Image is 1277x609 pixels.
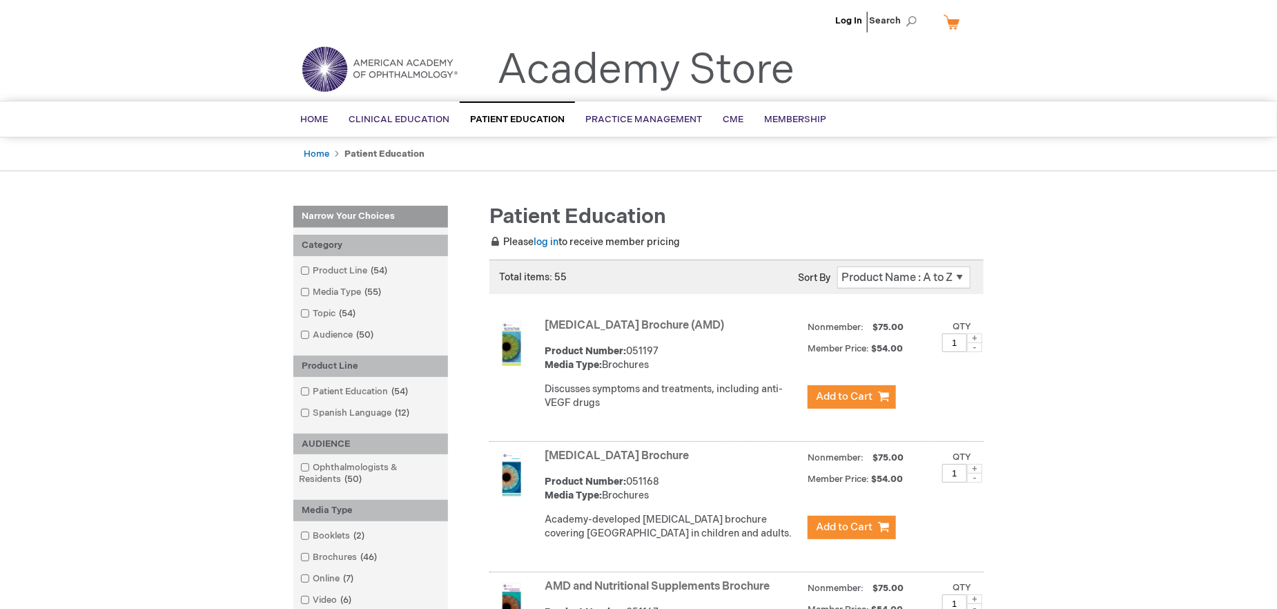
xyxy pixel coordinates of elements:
a: [MEDICAL_DATA] Brochure [545,449,689,463]
span: 7 [340,573,357,584]
span: Home [300,114,328,125]
img: Age-Related Macular Degeneration Brochure (AMD) [489,322,534,366]
span: $54.00 [871,343,905,354]
span: 54 [335,308,359,319]
a: Patient Education54 [297,385,413,398]
span: 54 [367,265,391,276]
p: Discusses symptoms and treatments, including anti-VEGF drugs [545,383,801,410]
strong: Member Price: [808,343,869,354]
img: Amblyopia Brochure [489,452,534,496]
button: Add to Cart [808,516,896,539]
div: 051168 Brochures [545,475,801,503]
span: 2 [350,530,368,541]
a: Academy Store [497,46,795,95]
strong: Nonmember: [808,319,864,336]
strong: Narrow Your Choices [293,206,448,228]
label: Qty [953,452,971,463]
div: Product Line [293,356,448,377]
span: Search [869,7,922,35]
a: Media Type55 [297,286,387,299]
span: $54.00 [871,474,905,485]
a: Audience50 [297,329,379,342]
div: 051197 Brochures [545,345,801,372]
span: Patient Education [470,114,565,125]
input: Qty [942,333,967,352]
a: Online7 [297,572,359,586]
strong: Media Type: [545,490,602,501]
a: Home [304,148,329,159]
span: 54 [388,386,411,397]
label: Sort By [798,272,830,284]
a: Spanish Language12 [297,407,415,420]
span: Add to Cart [816,521,873,534]
a: Product Line54 [297,264,393,278]
div: Media Type [293,500,448,521]
a: Ophthalmologists & Residents50 [297,461,445,486]
label: Qty [953,582,971,593]
strong: Product Number: [545,476,626,487]
a: Topic54 [297,307,361,320]
span: 50 [341,474,365,485]
span: Patient Education [489,204,666,229]
span: 55 [361,287,384,298]
strong: Member Price: [808,474,869,485]
span: 46 [357,552,380,563]
label: Qty [953,321,971,332]
a: Booklets2 [297,530,370,543]
span: $75.00 [870,452,906,463]
button: Add to Cart [808,385,896,409]
span: 50 [353,329,377,340]
div: Category [293,235,448,256]
a: Brochures46 [297,551,382,564]
a: Video6 [297,594,357,607]
span: Add to Cart [816,390,873,403]
strong: Nonmember: [808,580,864,597]
a: AMD and Nutritional Supplements Brochure [545,580,770,593]
span: Total items: 55 [499,271,567,283]
span: Clinical Education [349,114,449,125]
span: 12 [391,407,413,418]
input: Qty [942,464,967,483]
a: Log In [835,15,862,26]
span: 6 [337,594,355,606]
p: Academy-developed [MEDICAL_DATA] brochure covering [GEOGRAPHIC_DATA] in children and adults. [545,513,801,541]
span: Please to receive member pricing [489,236,680,248]
span: $75.00 [870,322,906,333]
strong: Patient Education [344,148,425,159]
strong: Media Type: [545,359,602,371]
a: [MEDICAL_DATA] Brochure (AMD) [545,319,724,332]
strong: Nonmember: [808,449,864,467]
strong: Product Number: [545,345,626,357]
span: $75.00 [870,583,906,594]
span: CME [723,114,743,125]
span: Membership [764,114,826,125]
span: Practice Management [585,114,702,125]
div: AUDIENCE [293,434,448,455]
a: log in [534,236,558,248]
